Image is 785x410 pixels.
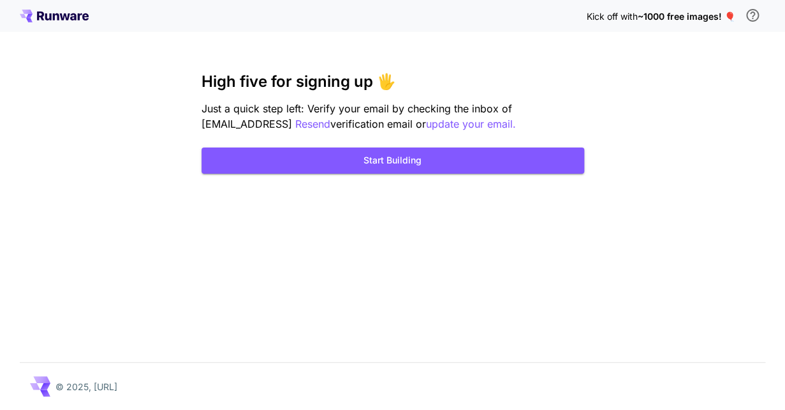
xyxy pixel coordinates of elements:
h3: High five for signing up 🖐️ [202,73,584,91]
button: Resend [295,116,330,132]
button: In order to qualify for free credit, you need to sign up with a business email address and click ... [740,3,765,28]
span: Just a quick step left: Verify your email by checking the inbox of [EMAIL_ADDRESS] [202,102,512,130]
span: verification email or [330,118,426,130]
span: ~1000 free images! 🎈 [637,11,735,22]
p: © 2025, [URL] [55,380,117,393]
span: Kick off with [586,11,637,22]
button: update your email. [426,116,516,132]
button: Start Building [202,148,584,174]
